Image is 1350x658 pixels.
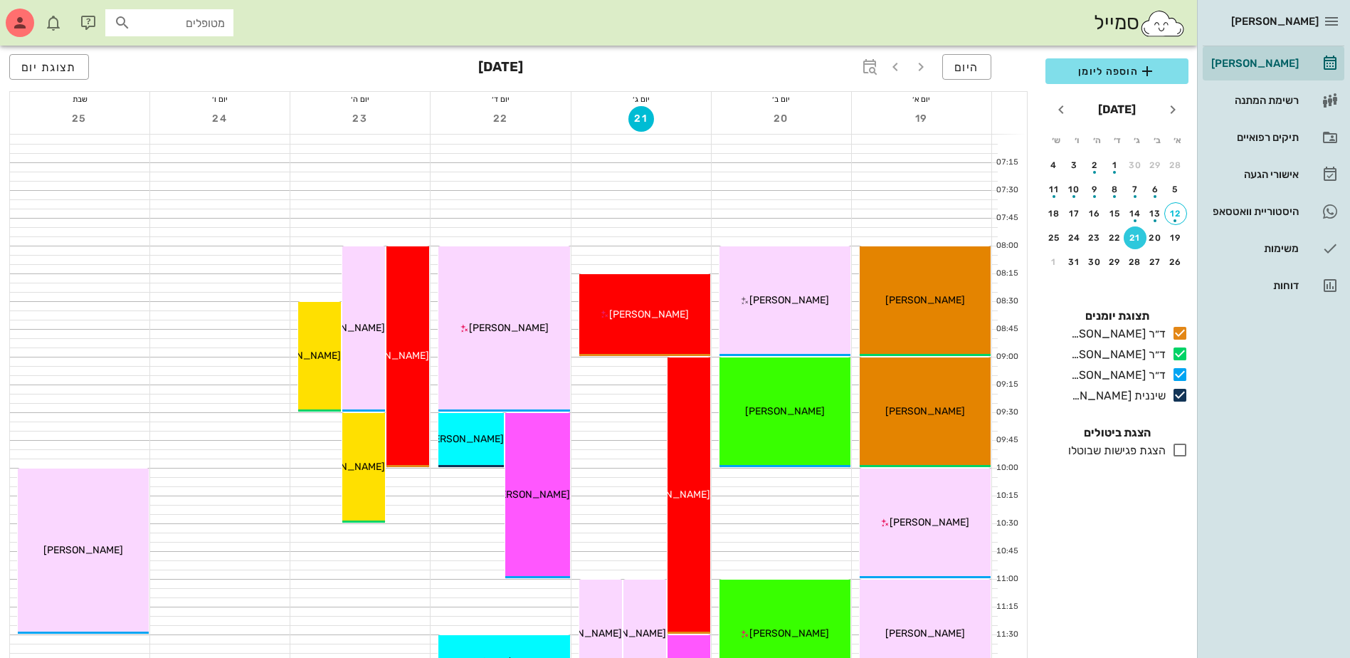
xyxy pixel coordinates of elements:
[852,92,991,106] div: יום א׳
[992,601,1021,613] div: 11:15
[890,516,969,528] span: [PERSON_NAME]
[1124,226,1146,249] button: 21
[1165,209,1186,219] div: 12
[67,106,93,132] button: 25
[488,113,514,125] span: 22
[1124,202,1146,225] button: 14
[1144,209,1167,219] div: 13
[207,106,233,132] button: 24
[1124,184,1146,194] div: 7
[1043,184,1065,194] div: 11
[1208,206,1299,217] div: היסטוריית וואטסאפ
[1083,154,1106,177] button: 2
[885,405,965,417] span: [PERSON_NAME]
[261,350,341,362] span: [PERSON_NAME]
[150,92,290,106] div: יום ו׳
[67,113,93,125] span: 25
[1164,178,1187,201] button: 5
[1164,154,1187,177] button: 28
[1169,128,1187,152] th: א׳
[1045,308,1188,325] h4: תצוגת יומנים
[1065,387,1166,404] div: שיננית [PERSON_NAME]
[1107,128,1126,152] th: ד׳
[1124,154,1146,177] button: 30
[1164,202,1187,225] button: 12
[1057,63,1177,80] span: הוספה ליומן
[1067,128,1085,152] th: ו׳
[1063,184,1086,194] div: 10
[1164,160,1187,170] div: 28
[909,113,934,125] span: 19
[992,212,1021,224] div: 07:45
[586,627,666,639] span: [PERSON_NAME]
[1124,160,1146,170] div: 30
[1063,251,1086,273] button: 31
[1164,257,1187,267] div: 26
[942,54,991,80] button: היום
[1203,83,1344,117] a: רשימת המתנה
[1104,226,1127,249] button: 22
[542,627,622,639] span: [PERSON_NAME]
[1208,132,1299,143] div: תיקים רפואיים
[1144,154,1167,177] button: 29
[10,92,149,106] div: שבת
[21,61,77,74] span: תצוגת יום
[478,54,523,83] h3: [DATE]
[885,294,965,306] span: [PERSON_NAME]
[1063,209,1086,219] div: 17
[954,61,979,74] span: היום
[1104,209,1127,219] div: 15
[628,106,654,132] button: 21
[1043,233,1065,243] div: 25
[42,11,51,20] span: תג
[1048,97,1074,122] button: חודש הבא
[490,489,570,501] span: [PERSON_NAME]
[712,92,851,106] div: יום ב׳
[1144,184,1167,194] div: 6
[431,92,570,106] div: יום ד׳
[992,518,1021,530] div: 10:30
[1063,178,1086,201] button: 10
[1144,233,1167,243] div: 20
[1063,202,1086,225] button: 17
[1104,251,1127,273] button: 29
[1203,46,1344,80] a: [PERSON_NAME]
[1164,184,1187,194] div: 5
[469,322,549,334] span: [PERSON_NAME]
[1104,257,1127,267] div: 29
[992,240,1021,252] div: 08:00
[1164,226,1187,249] button: 19
[1043,202,1065,225] button: 18
[992,268,1021,280] div: 08:15
[1203,120,1344,155] a: תיקים רפואיים
[1124,257,1146,267] div: 28
[1208,243,1299,254] div: משימות
[609,308,689,320] span: [PERSON_NAME]
[749,627,829,639] span: [PERSON_NAME]
[992,184,1021,197] div: 07:30
[909,106,934,132] button: 19
[1083,233,1106,243] div: 23
[745,405,825,417] span: [PERSON_NAME]
[992,323,1021,335] div: 08:45
[1124,251,1146,273] button: 28
[1203,157,1344,192] a: אישורי הגעה
[1087,128,1106,152] th: ה׳
[1144,202,1167,225] button: 13
[1144,178,1167,201] button: 6
[992,379,1021,391] div: 09:15
[1047,128,1065,152] th: ש׳
[347,113,373,125] span: 23
[992,296,1021,308] div: 08:30
[992,629,1021,641] div: 11:30
[1083,257,1106,267] div: 30
[1092,95,1141,124] button: [DATE]
[769,106,794,132] button: 20
[1124,209,1146,219] div: 14
[1164,251,1187,273] button: 26
[1164,233,1187,243] div: 19
[1043,154,1065,177] button: 4
[1144,251,1167,273] button: 27
[1094,8,1186,38] div: סמייל
[1203,268,1344,303] a: דוחות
